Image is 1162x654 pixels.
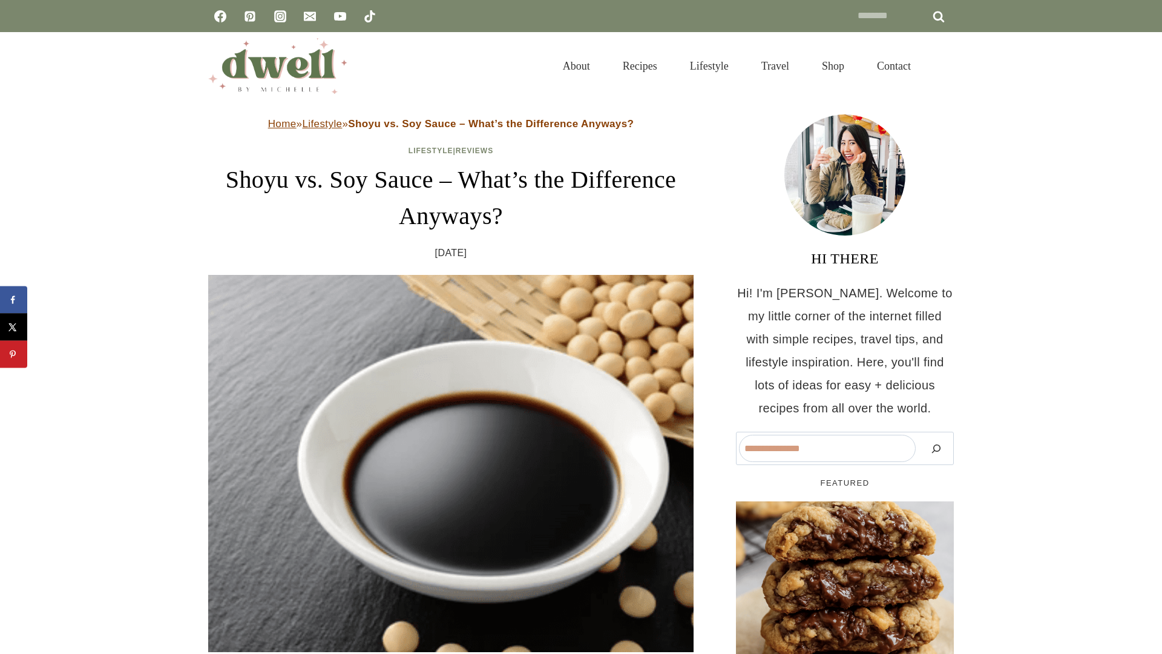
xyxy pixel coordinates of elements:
[208,275,694,653] img: shoyu sauce in a dipping bowl
[268,118,297,130] a: Home
[736,248,954,269] h3: HI THERE
[674,45,745,87] a: Lifestyle
[861,45,927,87] a: Contact
[409,147,453,155] a: Lifestyle
[933,56,954,76] button: View Search Form
[268,118,634,130] span: » »
[606,45,674,87] a: Recipes
[547,45,606,87] a: About
[268,4,292,28] a: Instagram
[736,282,954,420] p: Hi! I'm [PERSON_NAME]. Welcome to my little corner of the internet filled with simple recipes, tr...
[302,118,342,130] a: Lifestyle
[348,118,634,130] strong: Shoyu vs. Soy Sauce – What’s the Difference Anyways?
[409,147,493,155] span: |
[208,4,232,28] a: Facebook
[806,45,861,87] a: Shop
[435,244,467,262] time: [DATE]
[922,435,951,462] button: Search
[745,45,806,87] a: Travel
[298,4,322,28] a: Email
[358,4,382,28] a: TikTok
[547,45,927,87] nav: Primary Navigation
[238,4,262,28] a: Pinterest
[208,38,347,94] img: DWELL by michelle
[328,4,352,28] a: YouTube
[456,147,493,155] a: Reviews
[208,162,694,234] h1: Shoyu vs. Soy Sauce – What’s the Difference Anyways?
[736,477,954,489] h5: FEATURED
